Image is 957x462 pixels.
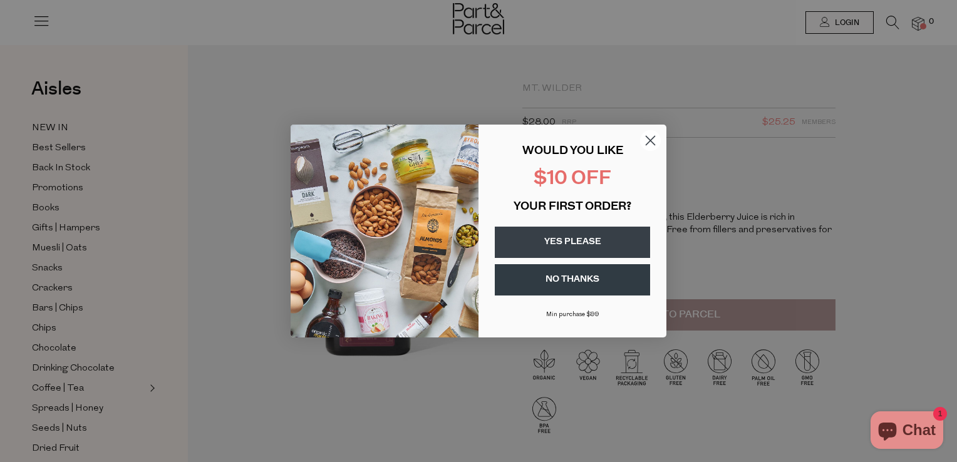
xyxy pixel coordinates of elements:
[639,130,661,151] button: Close dialog
[495,227,650,258] button: YES PLEASE
[546,311,599,318] span: Min purchase $99
[514,202,631,213] span: YOUR FIRST ORDER?
[495,264,650,295] button: NO THANKS
[534,170,611,189] span: $10 OFF
[522,146,623,157] span: WOULD YOU LIKE
[291,125,479,337] img: 43fba0fb-7538-40bc-babb-ffb1a4d097bc.jpeg
[867,411,947,452] inbox-online-store-chat: Shopify online store chat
